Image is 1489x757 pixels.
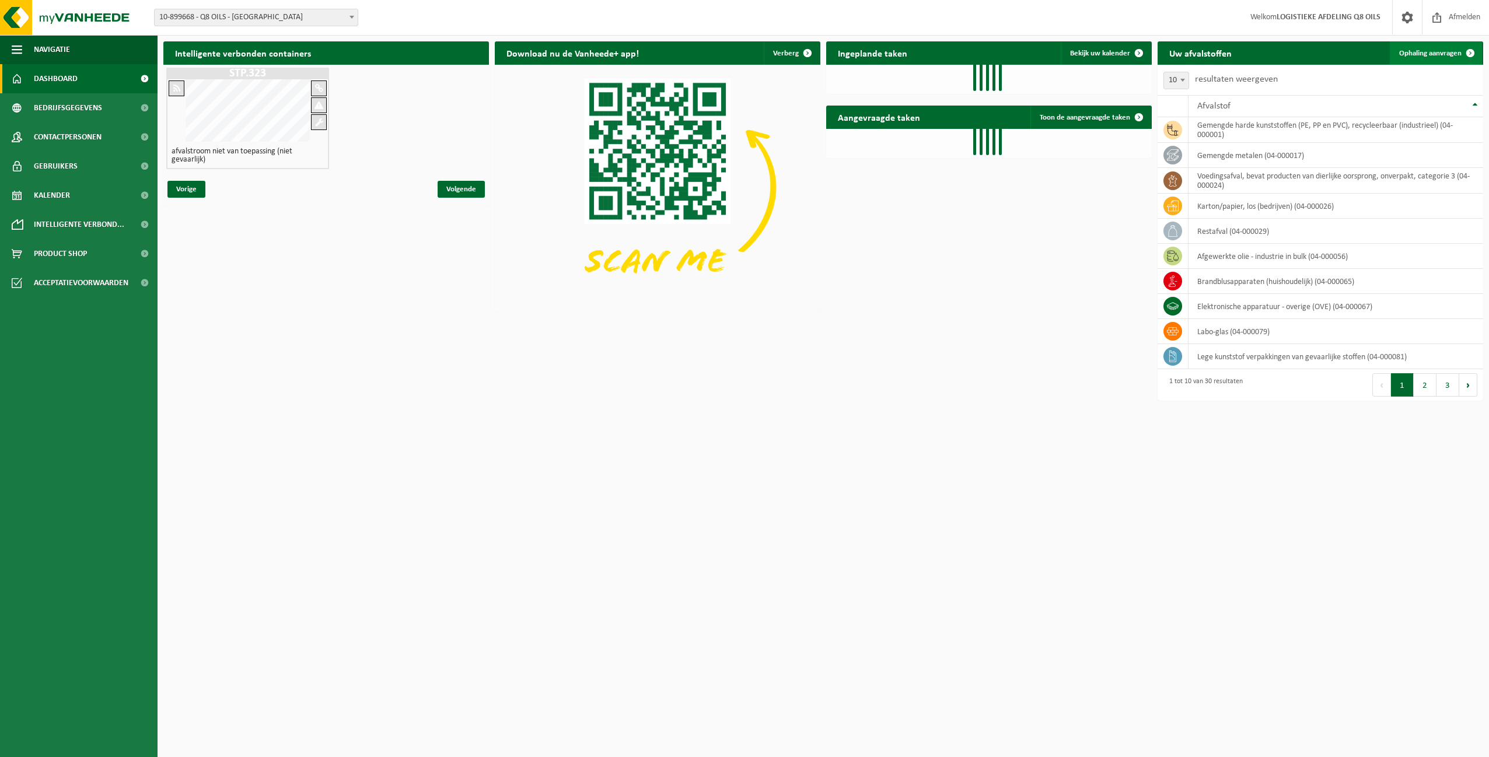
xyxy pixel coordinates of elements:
[1189,344,1483,369] td: lege kunststof verpakkingen van gevaarlijke stoffen (04-000081)
[1189,168,1483,194] td: voedingsafval, bevat producten van dierlijke oorsprong, onverpakt, categorie 3 (04-000024)
[1414,373,1436,397] button: 2
[1189,194,1483,219] td: karton/papier, los (bedrijven) (04-000026)
[1391,373,1414,397] button: 1
[34,181,70,210] span: Kalender
[34,93,102,122] span: Bedrijfsgegevens
[495,41,651,64] h2: Download nu de Vanheede+ app!
[1189,294,1483,319] td: elektronische apparatuur - overige (OVE) (04-000067)
[34,152,78,181] span: Gebruikers
[34,122,102,152] span: Contactpersonen
[1164,72,1189,89] span: 10
[34,239,87,268] span: Product Shop
[34,35,70,64] span: Navigatie
[495,65,820,309] img: Download de VHEPlus App
[1163,372,1243,398] div: 1 tot 10 van 30 resultaten
[1040,114,1130,121] span: Toon de aangevraagde taken
[1277,13,1380,22] strong: LOGISTIEKE AFDELING Q8 OILS
[1189,319,1483,344] td: labo-glas (04-000079)
[169,68,326,79] h1: STP.323
[1399,50,1462,57] span: Ophaling aanvragen
[34,64,78,93] span: Dashboard
[1070,50,1130,57] span: Bekijk uw kalender
[1189,143,1483,168] td: gemengde metalen (04-000017)
[1195,75,1278,84] label: resultaten weergeven
[1189,117,1483,143] td: gemengde harde kunststoffen (PE, PP en PVC), recycleerbaar (industrieel) (04-000001)
[826,106,932,128] h2: Aangevraagde taken
[1189,269,1483,294] td: brandblusapparaten (huishoudelijk) (04-000065)
[773,50,799,57] span: Verberg
[172,148,324,164] h4: afvalstroom niet van toepassing (niet gevaarlijk)
[1436,373,1459,397] button: 3
[1061,41,1151,65] a: Bekijk uw kalender
[1030,106,1151,129] a: Toon de aangevraagde taken
[154,9,358,26] span: 10-899668 - Q8 OILS - ANTWERPEN
[1189,219,1483,244] td: restafval (04-000029)
[155,9,358,26] span: 10-899668 - Q8 OILS - ANTWERPEN
[1197,101,1231,111] span: Afvalstof
[764,41,819,65] button: Verberg
[34,268,128,297] span: Acceptatievoorwaarden
[1459,373,1477,397] button: Next
[167,181,205,198] span: Vorige
[1390,41,1482,65] a: Ophaling aanvragen
[1163,72,1189,89] span: 10
[438,181,485,198] span: Volgende
[826,41,919,64] h2: Ingeplande taken
[1372,373,1391,397] button: Previous
[34,210,124,239] span: Intelligente verbond...
[163,41,489,64] h2: Intelligente verbonden containers
[1189,244,1483,269] td: afgewerkte olie - industrie in bulk (04-000056)
[1158,41,1243,64] h2: Uw afvalstoffen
